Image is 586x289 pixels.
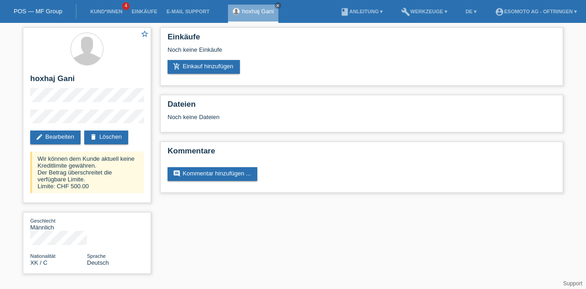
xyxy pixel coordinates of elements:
a: commentKommentar hinzufügen ... [168,167,257,181]
a: account_circleEsomoto AG - Oftringen ▾ [490,9,581,14]
i: comment [173,170,180,177]
a: editBearbeiten [30,131,81,144]
a: E-Mail Support [162,9,214,14]
a: close [275,2,281,9]
span: 4 [122,2,130,10]
a: POS — MF Group [14,8,62,15]
span: Deutsch [87,259,109,266]
i: add_shopping_cart [173,63,180,70]
h2: Einkäufe [168,33,556,46]
a: deleteLöschen [84,131,128,144]
a: Kund*innen [86,9,127,14]
h2: hoxhaj Gani [30,74,144,88]
span: Sprache [87,253,106,259]
i: delete [90,133,97,141]
i: account_circle [495,7,504,16]
i: close [276,3,280,8]
div: Männlich [30,217,87,231]
a: Support [563,280,582,287]
div: Noch keine Einkäufe [168,46,556,60]
h2: Dateien [168,100,556,114]
a: DE ▾ [461,9,481,14]
i: edit [36,133,43,141]
div: Noch keine Dateien [168,114,447,120]
span: Nationalität [30,253,55,259]
a: bookAnleitung ▾ [336,9,387,14]
div: Wir können dem Kunde aktuell keine Kreditlimite gewähren. Der Betrag überschreitet die verfügbare... [30,152,144,193]
a: buildWerkzeuge ▾ [396,9,452,14]
i: star_border [141,30,149,38]
span: Kosovo / C / 19.05.2006 [30,259,48,266]
a: add_shopping_cartEinkauf hinzufügen [168,60,240,74]
span: Geschlecht [30,218,55,224]
h2: Kommentare [168,147,556,160]
a: star_border [141,30,149,39]
a: Einkäufe [127,9,162,14]
i: build [401,7,410,16]
i: book [340,7,349,16]
a: hoxhaj Gani [242,8,274,15]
